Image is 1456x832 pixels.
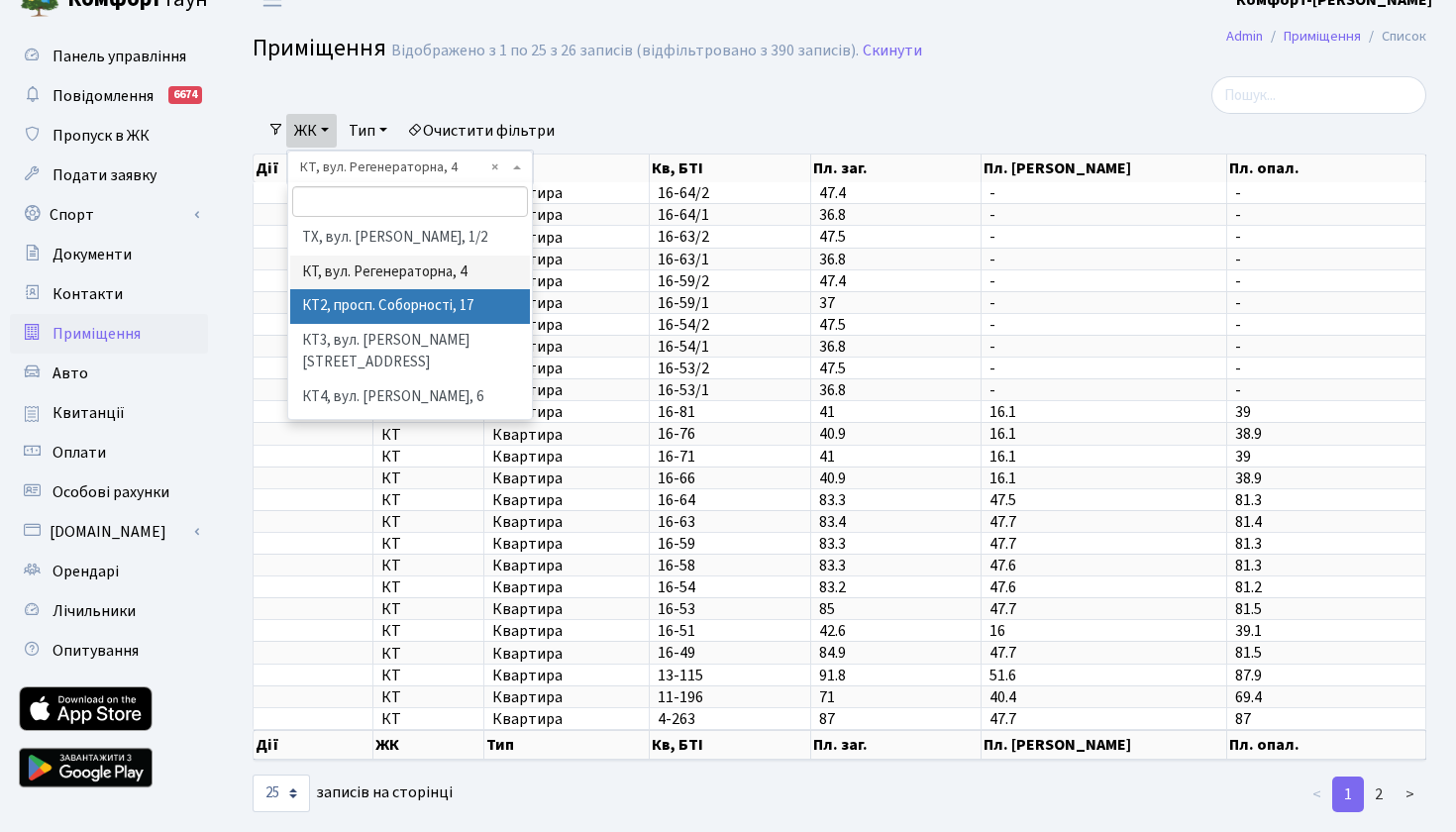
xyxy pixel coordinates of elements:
th: Кв, БТІ [650,730,811,760]
span: 16-64 [658,489,695,511]
span: КТ [381,536,476,552]
a: Опитування [10,631,208,671]
a: Авто [10,354,208,393]
span: Квартира [492,579,640,595]
span: 16-63/2 [658,227,709,249]
span: Квартира [492,668,640,683]
span: Квартира [492,558,640,573]
span: 16-51 [658,620,695,642]
a: Орендарі [10,552,208,591]
span: 87 [1235,708,1251,730]
span: 16-76 [658,424,695,446]
span: 39.1 [1235,620,1262,642]
span: 87 [819,708,835,730]
a: Повідомлення6674 [10,76,208,116]
span: 16-59/2 [658,270,709,292]
span: Авто [52,363,88,384]
span: - [989,182,995,204]
span: 36.8 [819,379,846,401]
span: - [1235,182,1241,204]
span: Квартира [492,427,640,443]
span: 81.5 [1235,643,1262,665]
span: 47.7 [989,511,1016,533]
li: КТ5, вул. [PERSON_NAME][STREET_ADDRESS] [290,414,530,470]
span: Квартира [492,252,640,267]
th: Пл. [PERSON_NAME] [982,155,1226,182]
span: КТ [381,668,476,683]
span: 16-64/2 [658,182,709,204]
span: Квартира [492,382,640,398]
span: 16-54/2 [658,314,709,336]
span: КТ [381,579,476,595]
span: 47.7 [989,708,1016,730]
th: Кв, БТІ [650,155,811,182]
a: Квитанції [10,393,208,433]
span: 84.9 [819,643,846,665]
span: - [989,270,995,292]
span: 47.7 [989,598,1016,620]
a: Admin [1226,26,1263,47]
span: 16.1 [989,401,1016,423]
a: Приміщення [10,314,208,354]
span: КТ [381,711,476,727]
span: Контакти [52,283,123,305]
span: Видалити всі елементи [491,157,498,177]
span: 41 [819,446,835,468]
span: КТ [381,514,476,530]
span: Квартира [492,207,640,223]
span: 38.9 [1235,468,1262,489]
span: 16.1 [989,468,1016,489]
span: Повідомлення [52,85,154,107]
span: 16-53/2 [658,358,709,379]
a: 2 [1363,777,1395,812]
span: 87.9 [1235,665,1262,686]
span: 13-115 [658,665,703,686]
span: 47.6 [989,576,1016,598]
span: - [1235,227,1241,249]
span: - [989,379,995,401]
span: Квартира [492,185,640,201]
span: 83.2 [819,576,846,598]
span: Квартира [492,536,640,552]
span: КТ [381,601,476,617]
span: 71 [819,686,835,708]
span: КТ [381,492,476,508]
a: > [1394,777,1426,812]
span: 47.5 [819,227,846,249]
span: Оплати [52,442,106,464]
span: 16-49 [658,643,695,665]
span: Квартира [492,339,640,355]
span: 16.1 [989,424,1016,446]
span: Приміщення [253,31,386,65]
span: Орендарі [52,561,119,582]
span: Квартира [492,689,640,705]
span: 16 [989,620,1005,642]
a: Контакти [10,274,208,314]
th: Пл. заг. [811,155,983,182]
span: Подати заявку [52,164,156,186]
span: КТ [381,449,476,465]
span: Квартира [492,317,640,333]
span: - [1235,270,1241,292]
span: - [989,249,995,270]
span: Документи [52,244,132,265]
span: Опитування [52,640,139,662]
nav: breadcrumb [1196,16,1456,57]
a: Лічильники [10,591,208,631]
a: Документи [10,235,208,274]
span: 37 [819,292,835,314]
span: 16-63/1 [658,249,709,270]
span: 40.9 [819,424,846,446]
th: Пл. [PERSON_NAME] [982,730,1226,760]
span: 16-64/1 [658,204,709,226]
span: 16-66 [658,468,695,489]
th: Тип [484,730,649,760]
span: Квартира [492,514,640,530]
span: 16-81 [658,401,695,423]
span: 16-53 [658,598,695,620]
span: Квартира [492,623,640,639]
span: - [989,292,995,314]
span: 16-71 [658,446,695,468]
span: Квартира [492,601,640,617]
span: - [989,227,995,249]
